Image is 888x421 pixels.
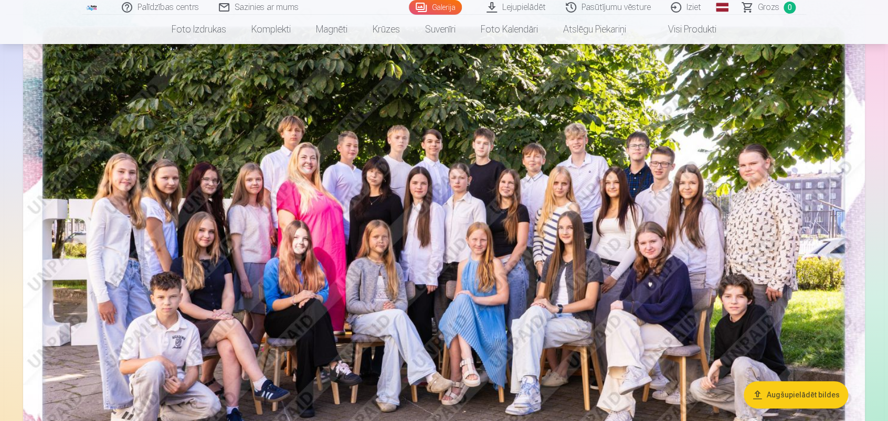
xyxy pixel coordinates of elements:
[744,381,848,408] button: Augšupielādēt bildes
[159,15,239,44] a: Foto izdrukas
[639,15,729,44] a: Visi produkti
[758,1,779,14] span: Grozs
[303,15,360,44] a: Magnēti
[360,15,413,44] a: Krūzes
[413,15,468,44] a: Suvenīri
[239,15,303,44] a: Komplekti
[468,15,551,44] a: Foto kalendāri
[551,15,639,44] a: Atslēgu piekariņi
[86,4,98,10] img: /fa1
[784,2,796,14] span: 0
